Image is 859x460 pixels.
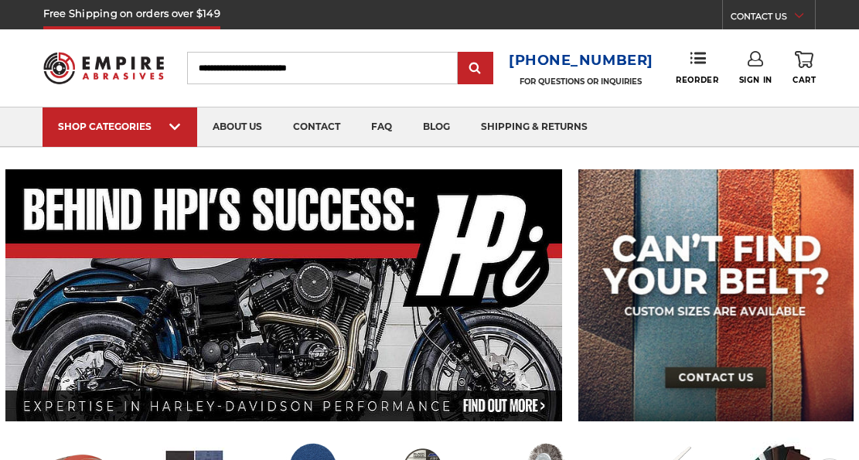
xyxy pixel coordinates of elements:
[509,77,653,87] p: FOR QUESTIONS OR INQUIRIES
[460,53,491,84] input: Submit
[407,107,465,147] a: blog
[197,107,278,147] a: about us
[465,107,603,147] a: shipping & returns
[739,75,772,85] span: Sign In
[676,51,718,84] a: Reorder
[731,8,815,29] a: CONTACT US
[793,51,816,85] a: Cart
[578,169,854,421] img: promo banner for custom belts.
[509,49,653,72] a: [PHONE_NUMBER]
[793,75,816,85] span: Cart
[43,44,164,91] img: Empire Abrasives
[278,107,356,147] a: contact
[5,169,563,421] img: Banner for an interview featuring Horsepower Inc who makes Harley performance upgrades featured o...
[58,121,182,132] div: SHOP CATEGORIES
[676,75,718,85] span: Reorder
[356,107,407,147] a: faq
